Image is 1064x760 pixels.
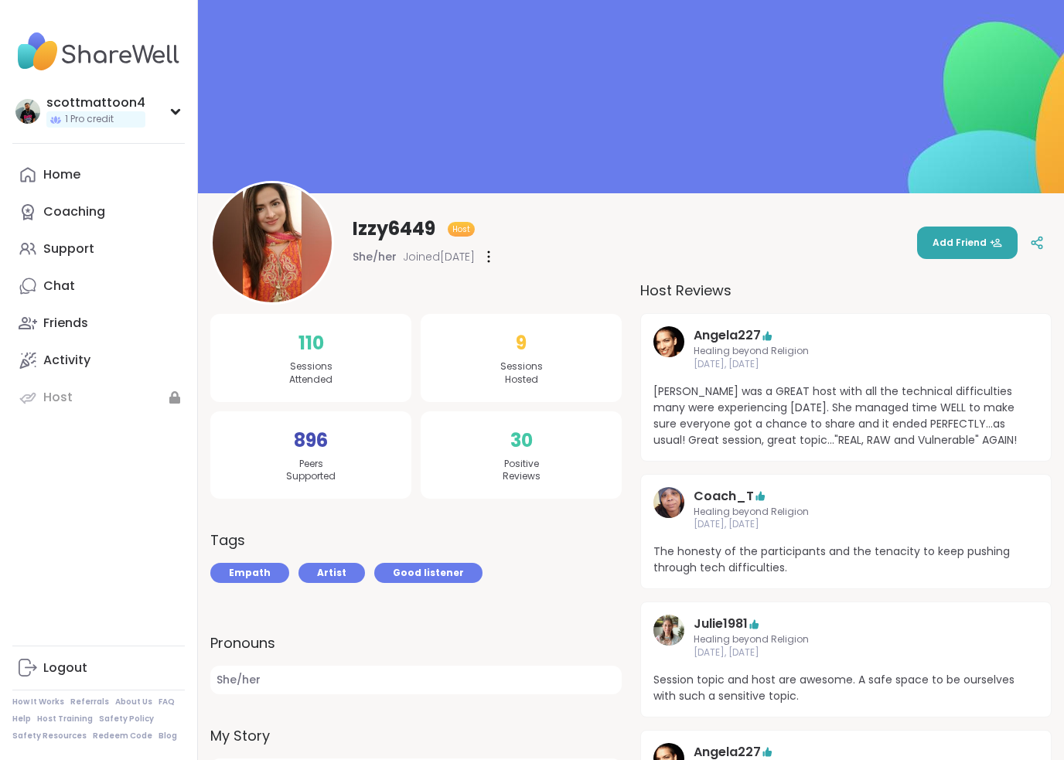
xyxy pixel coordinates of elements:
span: Healing beyond Religion [694,506,998,519]
a: Julie1981 [694,615,748,633]
span: Izzy6449 [353,216,435,241]
span: Add Friend [933,236,1002,250]
a: Help [12,714,31,724]
span: Good listener [393,566,464,580]
img: Julie1981 [653,615,684,646]
span: [PERSON_NAME] was a GREAT host with all the technical difficulties many were experiencing [DATE].... [653,383,1038,448]
button: Add Friend [917,227,1018,259]
span: [DATE], [DATE] [694,358,998,371]
h3: Tags [210,530,245,550]
span: 30 [510,427,533,455]
a: About Us [115,697,152,707]
span: She/her [353,249,397,264]
span: Healing beyond Religion [694,345,998,358]
span: 9 [516,329,527,357]
label: My Story [210,725,622,746]
a: How It Works [12,697,64,707]
span: Sessions Attended [289,360,332,387]
span: 110 [298,329,324,357]
span: Joined [DATE] [403,249,475,264]
a: Julie1981 [653,615,684,659]
a: Blog [159,731,177,741]
a: Support [12,230,185,268]
span: Empath [229,566,271,580]
a: Activity [12,342,185,379]
a: Coaching [12,193,185,230]
a: Angela227 [653,326,684,371]
div: Friends [43,315,88,332]
a: Safety Resources [12,731,87,741]
span: Host [452,223,470,235]
a: Coach_T [694,487,754,506]
span: 1 Pro credit [65,113,114,126]
a: Friends [12,305,185,342]
a: Referrals [70,697,109,707]
span: Sessions Hosted [500,360,543,387]
a: Logout [12,649,185,687]
img: scottmattoon4 [15,99,40,124]
a: Host Training [37,714,93,724]
span: [DATE], [DATE] [694,518,998,531]
div: Logout [43,659,87,677]
span: 896 [294,427,328,455]
a: Redeem Code [93,731,152,741]
div: Host [43,389,73,406]
a: Coach_T [653,487,684,532]
span: Positive Reviews [503,458,541,484]
span: [DATE], [DATE] [694,646,998,659]
div: Home [43,166,80,183]
img: Izzy6449 [213,183,332,302]
span: Artist [317,566,346,580]
span: The honesty of the participants and the tenacity to keep pushing through tech difficulties. [653,544,1038,576]
a: FAQ [159,697,175,707]
div: Activity [43,352,90,369]
span: She/her [210,666,622,694]
div: Support [43,240,94,257]
img: ShareWell Nav Logo [12,25,185,79]
label: Pronouns [210,632,622,653]
div: scottmattoon4 [46,94,145,111]
a: Host [12,379,185,416]
a: Angela227 [694,326,761,345]
span: Peers Supported [286,458,336,484]
div: Coaching [43,203,105,220]
a: Safety Policy [99,714,154,724]
img: Angela227 [653,326,684,357]
img: Coach_T [653,487,684,518]
span: Healing beyond Religion [694,633,998,646]
span: Session topic and host are awesome. A safe space to be ourselves with such a sensitive topic. [653,672,1038,704]
div: Chat [43,278,75,295]
a: Chat [12,268,185,305]
a: Home [12,156,185,193]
